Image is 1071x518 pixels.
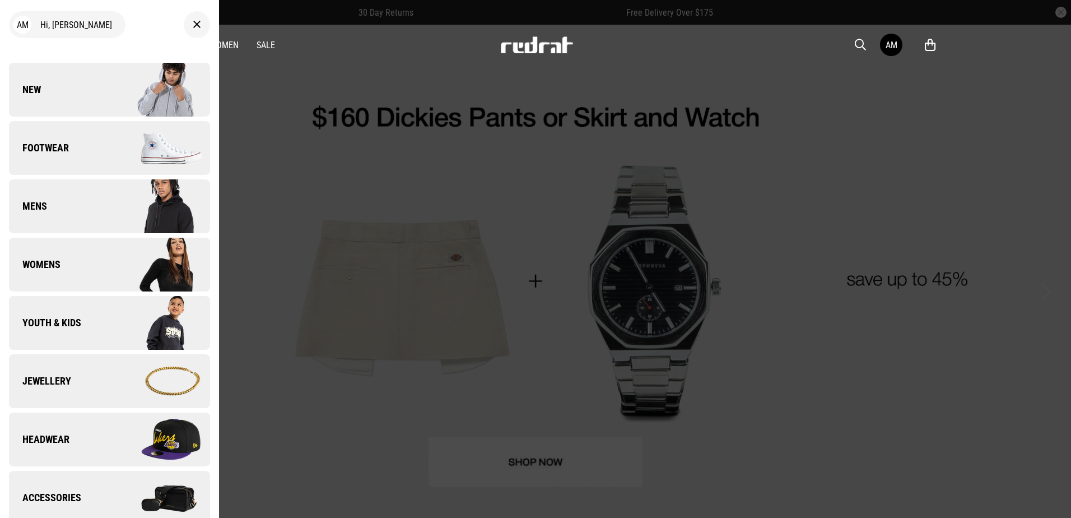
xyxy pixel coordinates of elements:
[109,295,209,351] img: Company
[9,200,47,213] span: Mens
[500,36,574,53] img: Redrat logo
[9,141,69,155] span: Footwear
[9,83,41,96] span: New
[109,62,209,118] img: Company
[109,237,209,293] img: Company
[9,258,60,271] span: Womens
[9,374,71,388] span: Jewellery
[9,413,210,466] a: Headwear Company
[9,121,210,175] a: Footwear Company
[886,40,897,50] div: AM
[109,411,209,468] img: Company
[13,16,31,34] div: AM
[9,316,81,330] span: Youth & Kids
[9,491,81,505] span: Accessories
[9,238,210,292] a: Womens Company
[257,40,275,50] a: Sale
[9,11,125,38] div: Hi, [PERSON_NAME]
[9,433,69,446] span: Headwear
[109,178,209,234] img: Company
[109,353,209,409] img: Company
[209,40,239,50] a: Women
[109,120,209,176] img: Company
[9,354,210,408] a: Jewellery Company
[9,179,210,233] a: Mens Company
[9,63,210,117] a: New Company
[9,296,210,350] a: Youth & Kids Company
